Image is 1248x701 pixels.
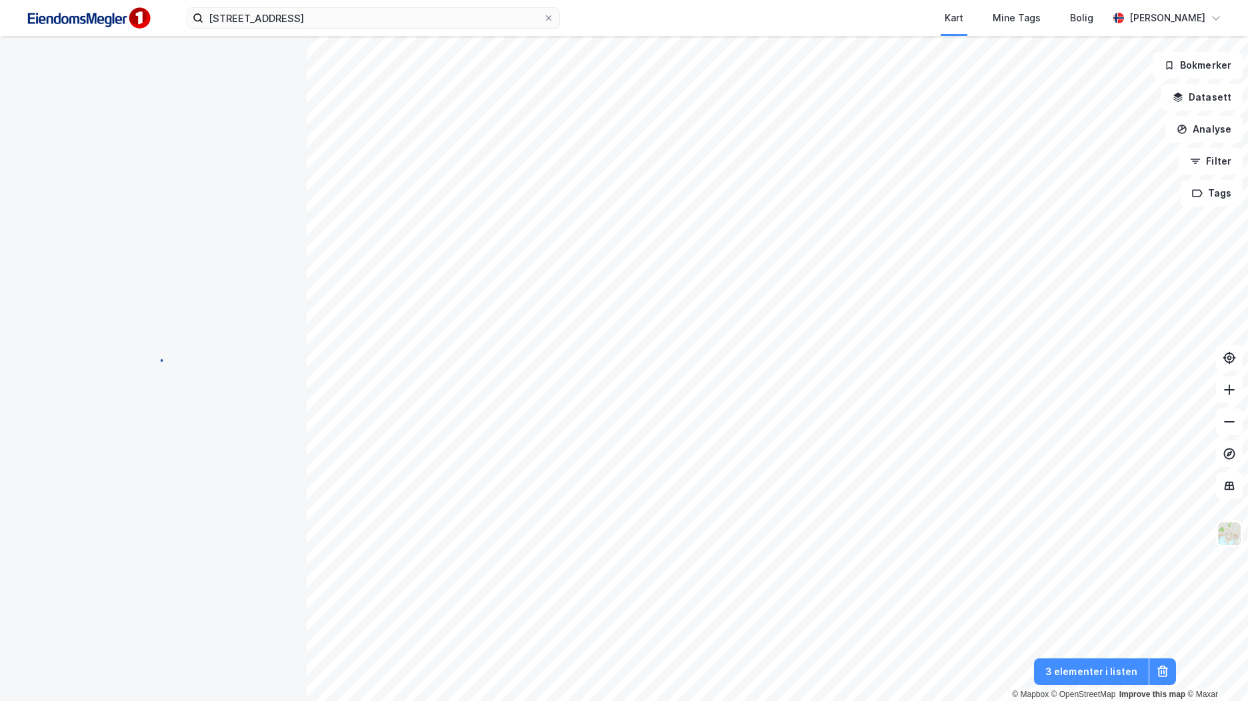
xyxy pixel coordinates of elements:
button: Datasett [1161,84,1243,111]
img: spinner.a6d8c91a73a9ac5275cf975e30b51cfb.svg [143,350,164,371]
img: Z [1217,521,1242,546]
button: 3 elementer i listen [1034,658,1149,685]
button: Analyse [1165,116,1243,143]
a: OpenStreetMap [1051,690,1116,699]
div: Kart [945,10,963,26]
a: Improve this map [1119,690,1185,699]
div: Mine Tags [993,10,1041,26]
button: Bokmerker [1153,52,1243,79]
button: Tags [1181,180,1243,207]
div: [PERSON_NAME] [1129,10,1205,26]
div: Kontrollprogram for chat [1181,637,1248,701]
div: Bolig [1070,10,1093,26]
input: Søk på adresse, matrikkel, gårdeiere, leietakere eller personer [203,8,543,28]
iframe: Chat Widget [1181,637,1248,701]
a: Mapbox [1012,690,1049,699]
button: Filter [1179,148,1243,175]
img: F4PB6Px+NJ5v8B7XTbfpPpyloAAAAASUVORK5CYII= [21,3,155,33]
